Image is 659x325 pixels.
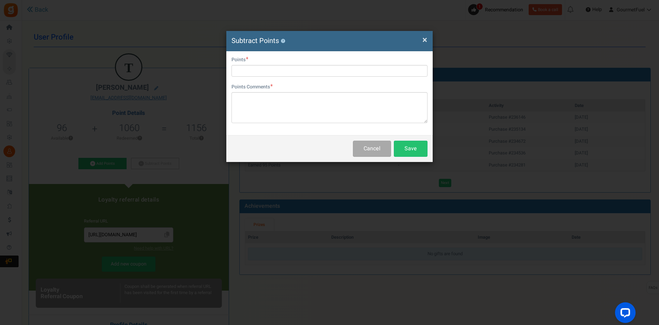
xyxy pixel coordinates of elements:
button: ? [281,39,285,43]
h4: Subtract Points [231,36,428,46]
button: Save [394,141,428,157]
label: Points [231,56,248,63]
button: Cancel [353,141,391,157]
label: Points Comments [231,84,273,90]
span: × [422,33,427,46]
